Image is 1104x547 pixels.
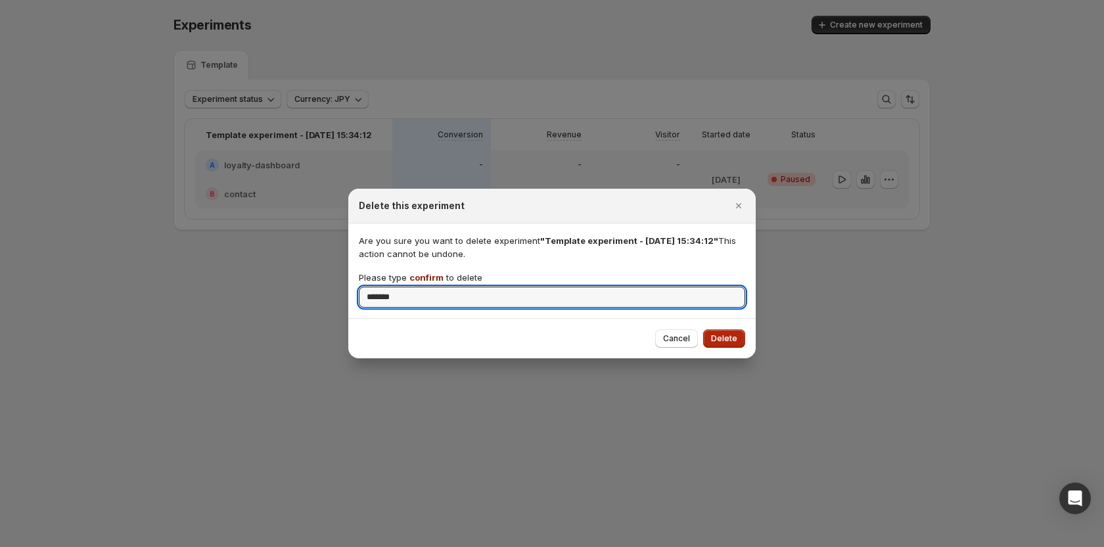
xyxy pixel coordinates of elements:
span: Delete [711,333,737,344]
button: Cancel [655,329,698,348]
button: Delete [703,329,745,348]
button: Close [729,197,748,215]
div: Open Intercom Messenger [1059,483,1091,514]
span: confirm [409,272,444,283]
span: "Template experiment - [DATE] 15:34:12" [540,235,718,246]
p: Are you sure you want to delete experiment This action cannot be undone. [359,234,745,260]
h2: Delete this experiment [359,199,465,212]
span: Cancel [663,333,690,344]
p: Please type to delete [359,271,482,284]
